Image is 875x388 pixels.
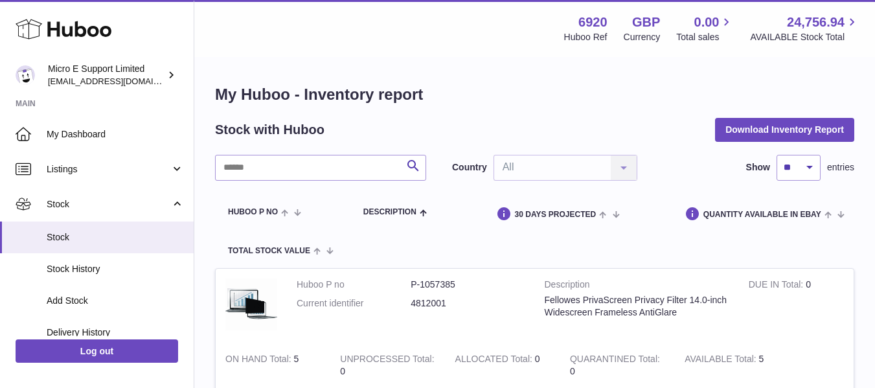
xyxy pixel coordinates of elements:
strong: Description [545,279,729,294]
a: 0.00 Total sales [676,14,734,43]
strong: ON HAND Total [225,354,294,367]
h2: Stock with Huboo [215,121,324,139]
span: Total stock value [228,247,310,255]
a: Log out [16,339,178,363]
span: Stock History [47,263,184,275]
h1: My Huboo - Inventory report [215,84,854,105]
span: 24,756.94 [787,14,845,31]
span: Listings [47,163,170,176]
strong: ALLOCATED Total [455,354,535,367]
span: Huboo P no [228,208,278,216]
button: Download Inventory Report [715,118,854,141]
label: Country [452,161,487,174]
span: entries [827,161,854,174]
td: 0 [739,269,854,343]
label: Show [746,161,770,174]
span: 0 [570,366,575,376]
strong: AVAILABLE Total [685,354,758,367]
div: Huboo Ref [564,31,608,43]
dt: Huboo P no [297,279,411,291]
span: 30 DAYS PROJECTED [515,211,597,219]
span: Stock [47,198,170,211]
strong: UNPROCESSED Total [340,354,434,367]
span: Stock [47,231,184,244]
a: 24,756.94 AVAILABLE Stock Total [750,14,859,43]
td: 5 [216,343,330,387]
strong: GBP [632,14,660,31]
img: contact@micropcsupport.com [16,65,35,85]
strong: DUE IN Total [749,279,806,293]
td: 0 [446,343,560,387]
td: 0 [330,343,445,387]
span: AVAILABLE Stock Total [750,31,859,43]
span: Quantity Available in eBay [703,211,821,219]
span: [EMAIL_ADDRESS][DOMAIN_NAME] [48,76,190,86]
dt: Current identifier [297,297,411,310]
span: Description [363,208,416,216]
span: 0.00 [694,14,720,31]
span: My Dashboard [47,128,184,141]
span: Total sales [676,31,734,43]
td: 5 [675,343,790,387]
div: Currency [624,31,661,43]
div: Micro E Support Limited [48,63,165,87]
dd: P-1057385 [411,279,525,291]
img: product image [225,279,277,330]
div: Fellowes PrivaScreen Privacy Filter 14.0-inch Widescreen Frameless AntiGlare [545,294,729,319]
strong: QUARANTINED Total [570,354,660,367]
span: Add Stock [47,295,184,307]
span: Delivery History [47,326,184,339]
strong: 6920 [578,14,608,31]
dd: 4812001 [411,297,525,310]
